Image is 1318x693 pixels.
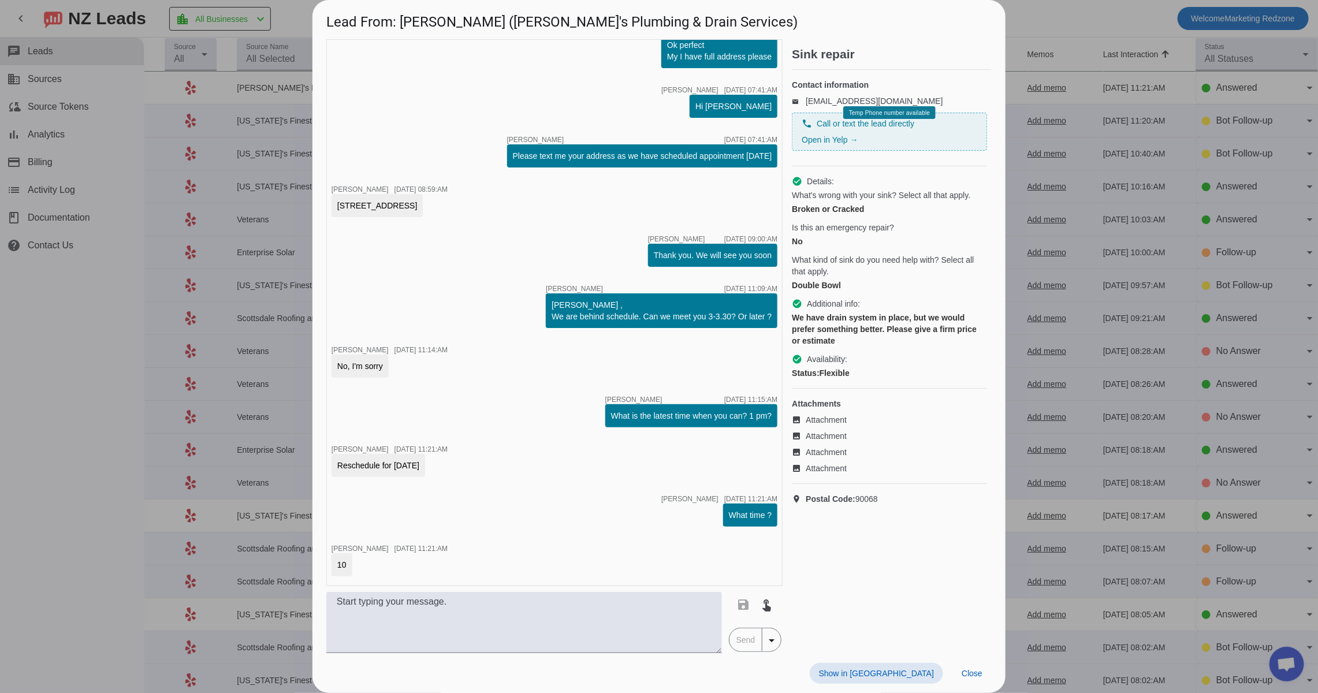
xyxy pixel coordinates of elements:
[807,298,860,310] span: Additional info:
[724,136,777,143] div: [DATE] 07:41:AM
[806,414,847,426] span: Attachment
[546,285,603,292] span: [PERSON_NAME]
[952,663,992,684] button: Close
[806,446,847,458] span: Attachment
[792,368,819,378] strong: Status:
[792,203,987,215] div: Broken or Cracked
[817,118,914,129] span: Call or text the lead directly
[760,598,774,612] mat-icon: touch_app
[792,446,987,458] a: Attachment
[792,354,802,364] mat-icon: check_circle
[792,463,987,474] a: Attachment
[792,254,987,277] span: What kind of sink do you need help with? Select all that apply.
[667,39,772,62] div: Ok perfect My I have full address please
[792,430,987,442] a: Attachment
[792,176,802,187] mat-icon: check_circle
[724,285,777,292] div: [DATE] 11:09:AM
[394,186,448,193] div: [DATE] 08:59:AM
[337,200,417,211] div: [STREET_ADDRESS]
[792,280,987,291] div: Double Bowl
[337,559,347,571] div: 10
[332,445,389,453] span: [PERSON_NAME]
[605,396,662,403] span: [PERSON_NAME]
[962,669,982,678] span: Close
[332,185,389,193] span: [PERSON_NAME]
[792,236,987,247] div: No
[661,87,718,94] span: [PERSON_NAME]
[661,495,718,502] span: [PERSON_NAME]
[724,495,777,502] div: [DATE] 11:21:AM
[792,299,802,309] mat-icon: check_circle
[792,431,806,441] mat-icon: image
[332,346,389,354] span: [PERSON_NAME]
[611,410,772,422] div: What is the latest time when you can? 1 pm?
[724,236,777,243] div: [DATE] 09:00:AM
[552,299,772,322] div: [PERSON_NAME] , We are behind schedule. Can we meet you 3-3.30? Or later ?
[654,249,772,261] div: Thank you. We will see you soon
[792,414,987,426] a: Attachment
[792,98,806,104] mat-icon: email
[792,448,806,457] mat-icon: image
[792,367,987,379] div: Flexible
[810,663,943,684] button: Show in [GEOGRAPHIC_DATA]
[802,135,858,144] a: Open in Yelp →
[792,464,806,473] mat-icon: image
[806,430,847,442] span: Attachment
[792,494,806,504] mat-icon: location_on
[648,236,705,243] span: [PERSON_NAME]
[819,669,934,678] span: Show in [GEOGRAPHIC_DATA]
[394,545,448,552] div: [DATE] 11:21:AM
[765,634,779,647] mat-icon: arrow_drop_down
[792,49,992,60] h2: Sink repair
[792,415,806,424] mat-icon: image
[792,312,987,346] div: We have drain system in place, but we would prefer something better. Please give a firm price or ...
[394,446,448,453] div: [DATE] 11:21:AM
[394,346,448,353] div: [DATE] 11:14:AM
[806,493,878,505] span: 90068
[849,110,930,116] span: Temp Phone number available
[729,509,772,521] div: What time ?
[724,87,777,94] div: [DATE] 07:41:AM
[792,222,894,233] span: Is this an emergency repair?
[807,176,834,187] span: Details:
[337,360,383,372] div: No, I'm sorry
[337,460,419,471] div: Reschedule for [DATE]
[807,353,847,365] span: Availability:
[792,398,987,409] h4: Attachments
[806,96,943,106] a: [EMAIL_ADDRESS][DOMAIN_NAME]
[792,79,987,91] h4: Contact information
[806,463,847,474] span: Attachment
[507,136,564,143] span: [PERSON_NAME]
[332,545,389,553] span: [PERSON_NAME]
[695,100,772,112] div: Hi [PERSON_NAME]
[806,494,855,504] strong: Postal Code:
[792,189,970,201] span: What's wrong with your sink? Select all that apply.
[513,150,772,162] div: Please text me your address as we have scheduled appointment [DATE]
[724,396,777,403] div: [DATE] 11:15:AM
[802,118,812,129] mat-icon: phone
